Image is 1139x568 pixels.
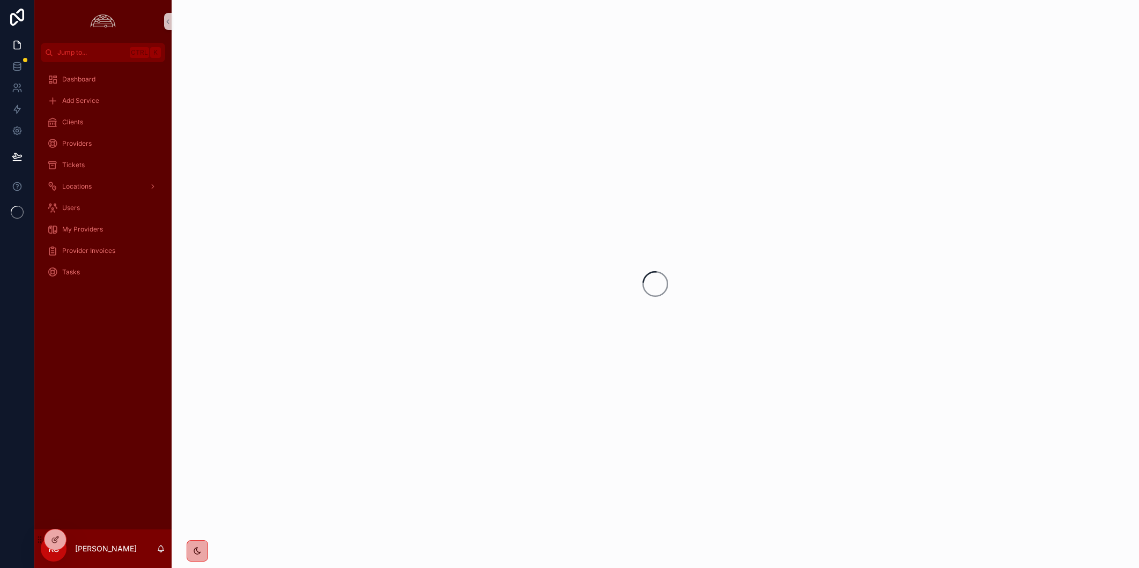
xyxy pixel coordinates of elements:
span: Jump to... [57,48,125,57]
a: Locations [41,177,165,196]
a: Tickets [41,155,165,175]
span: Provider Invoices [62,246,115,255]
a: Dashboard [41,70,165,89]
a: Users [41,198,165,218]
span: Ctrl [130,47,149,58]
span: Dashboard [62,75,95,84]
a: Add Service [41,91,165,110]
span: Tasks [62,268,80,276]
span: Tickets [62,161,85,169]
p: [PERSON_NAME] [75,543,137,554]
span: K [151,48,160,57]
a: Providers [41,134,165,153]
a: Clients [41,113,165,132]
span: Providers [62,139,92,148]
img: App logo [87,13,119,30]
div: scrollable content [34,62,172,296]
span: My Providers [62,225,103,234]
a: Provider Invoices [41,241,165,260]
a: Tasks [41,263,165,282]
span: Add Service [62,96,99,105]
span: Locations [62,182,92,191]
a: My Providers [41,220,165,239]
span: Users [62,204,80,212]
button: Jump to...CtrlK [41,43,165,62]
span: Clients [62,118,83,126]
